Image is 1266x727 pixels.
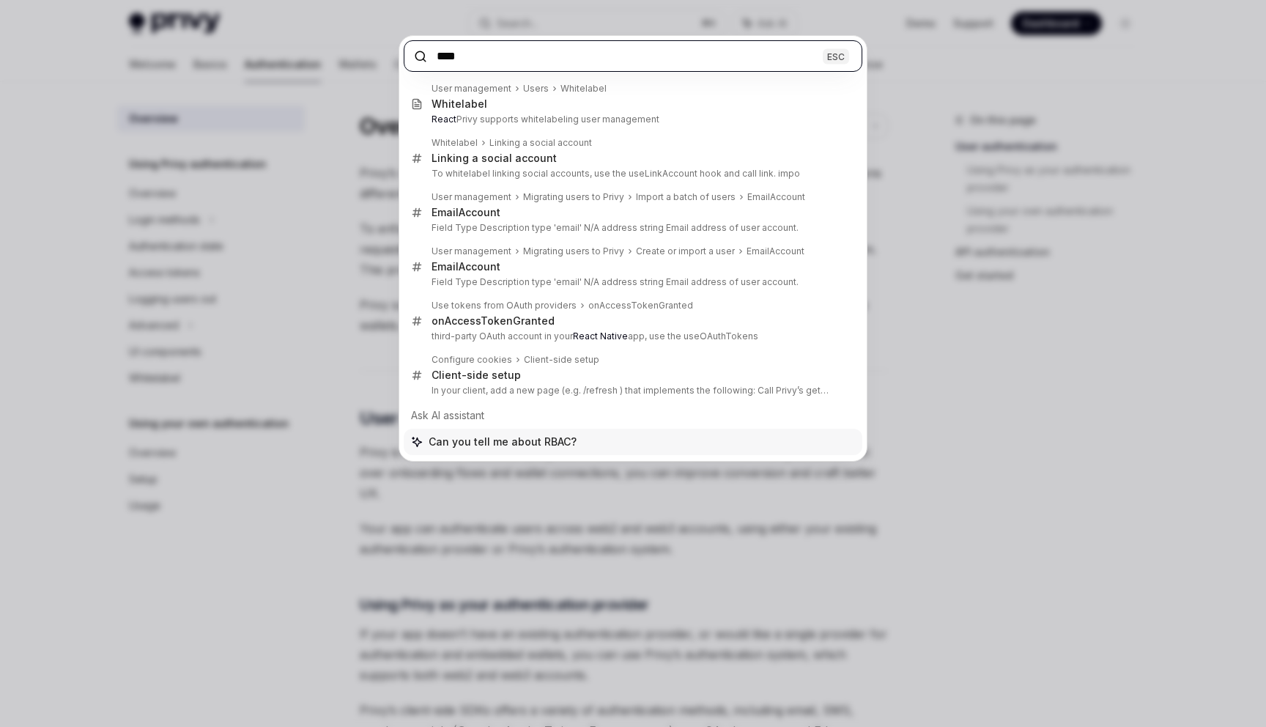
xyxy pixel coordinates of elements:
div: User management [432,83,511,95]
div: onAccessTokenGranted [588,300,693,311]
div: Client-side setup [432,369,521,382]
div: Create or import a user [636,246,735,257]
div: Users [523,83,549,95]
p: Field Type Description type 'email' N/A address string Email address of user account. [432,222,832,234]
div: EmailAccount [432,206,500,219]
div: Configure cookies [432,354,512,366]
provider: . impo [774,168,800,179]
div: Ask AI assistant [404,402,862,429]
b: React Native [573,331,628,342]
div: Whitelabel [560,83,607,95]
div: Migrating users to Privy [523,246,624,257]
div: Import a batch of users [636,191,736,203]
div: Linking a social account [489,137,592,149]
p: third-party OAuth account in your app, use the useOAuthTokens [432,331,832,342]
div: Client-side setup [524,354,599,366]
div: User management [432,191,511,203]
div: Use tokens from OAuth providers [432,300,577,311]
p: Privy supports whitelabeling user management [432,114,832,125]
div: Whitelabel [432,97,487,111]
div: onAccessTokenGranted [432,314,555,328]
div: Linking a social account [432,152,557,165]
div: User management [432,246,511,257]
div: Migrating users to Privy [523,191,624,203]
p: To whitelabel linking social accounts, use the useLinkAccount hook and call link [432,168,832,180]
span: Can you tell me about RBAC? [429,435,577,449]
div: EmailAccount [747,191,805,203]
div: Whitelabel [432,137,478,149]
div: EmailAccount [747,246,804,257]
p: In your client, add a new page (e.g. /refresh ) that implements the following: Call Privy’s getAcces [432,385,832,396]
p: Field Type Description type 'email' N/A address string Email address of user account. [432,276,832,288]
div: EmailAccount [432,260,500,273]
b: React [432,114,456,125]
